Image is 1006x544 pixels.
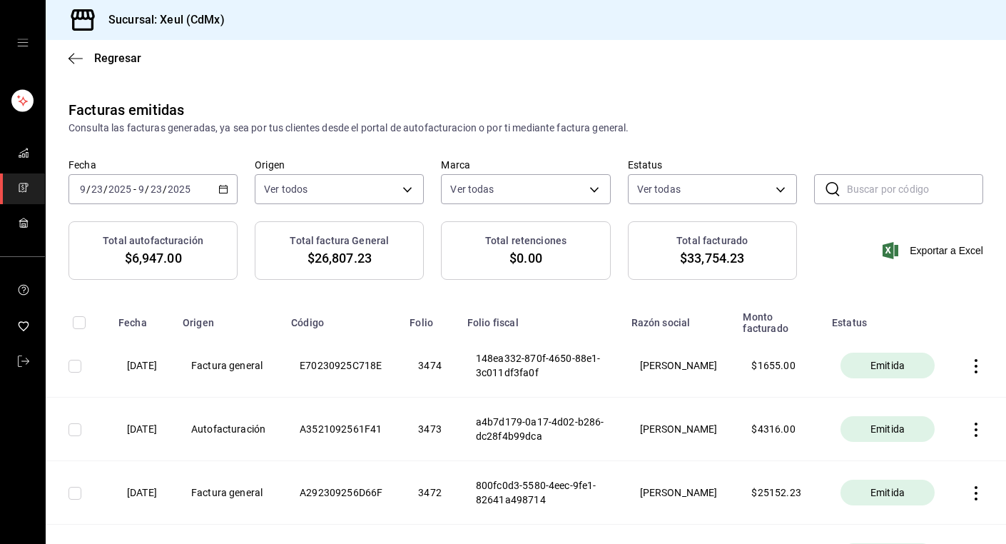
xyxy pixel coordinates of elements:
[138,183,145,195] input: --
[145,183,149,195] span: /
[734,334,823,398] th: $ 1655.00
[283,334,401,398] th: E70230925C718E
[459,303,623,334] th: Folio fiscal
[865,358,910,373] span: Emitida
[68,51,141,65] button: Regresar
[865,422,910,436] span: Emitida
[290,233,389,248] h3: Total factura General
[110,398,174,461] th: [DATE]
[401,334,459,398] th: 3474
[441,160,610,170] label: Marca
[485,233,566,248] h3: Total retenciones
[174,461,283,525] th: Factura general
[68,99,184,121] div: Facturas emitidas
[68,121,983,136] div: Consulta las facturas generadas, ya sea por tus clientes desde el portal de autofacturacion o por...
[459,334,623,398] th: 148ea332-870f-4650-88e1-3c011df3fa0f
[450,182,494,196] span: Ver todas
[637,182,681,196] span: Ver todas
[255,160,424,170] label: Origen
[459,461,623,525] th: 800fc0d3-5580-4eec-9fe1-82641a498714
[283,398,401,461] th: A3521092561F41
[174,334,283,398] th: Factura general
[86,183,91,195] span: /
[110,303,174,334] th: Fecha
[401,461,459,525] th: 3472
[628,160,797,170] label: Estatus
[865,485,910,500] span: Emitida
[283,303,401,334] th: Código
[108,183,132,195] input: ----
[110,334,174,398] th: [DATE]
[133,183,136,195] span: -
[283,461,401,525] th: A292309256D66F
[308,248,372,268] span: $26,807.23
[125,248,182,268] span: $6,947.00
[885,242,983,259] button: Exportar a Excel
[623,461,735,525] th: [PERSON_NAME]
[17,37,29,49] button: open drawer
[79,183,86,195] input: --
[167,183,191,195] input: ----
[68,160,238,170] label: Fecha
[97,11,225,29] h3: Sucursal: Xeul (CdMx)
[734,303,823,334] th: Monto facturado
[174,303,283,334] th: Origen
[623,398,735,461] th: [PERSON_NAME]
[174,398,283,461] th: Autofacturación
[110,461,174,525] th: [DATE]
[676,233,748,248] h3: Total facturado
[734,461,823,525] th: $ 25152.23
[103,183,108,195] span: /
[150,183,163,195] input: --
[103,233,203,248] h3: Total autofacturación
[401,398,459,461] th: 3473
[264,182,308,196] span: Ver todos
[401,303,459,334] th: Folio
[823,303,952,334] th: Estatus
[680,248,744,268] span: $33,754.23
[91,183,103,195] input: --
[163,183,167,195] span: /
[623,303,735,334] th: Razón social
[847,175,983,203] input: Buscar por código
[509,248,542,268] span: $0.00
[459,398,623,461] th: a4b7d179-0a17-4d02-b286-dc28f4b99dca
[94,51,141,65] span: Regresar
[623,334,735,398] th: [PERSON_NAME]
[734,398,823,461] th: $ 4316.00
